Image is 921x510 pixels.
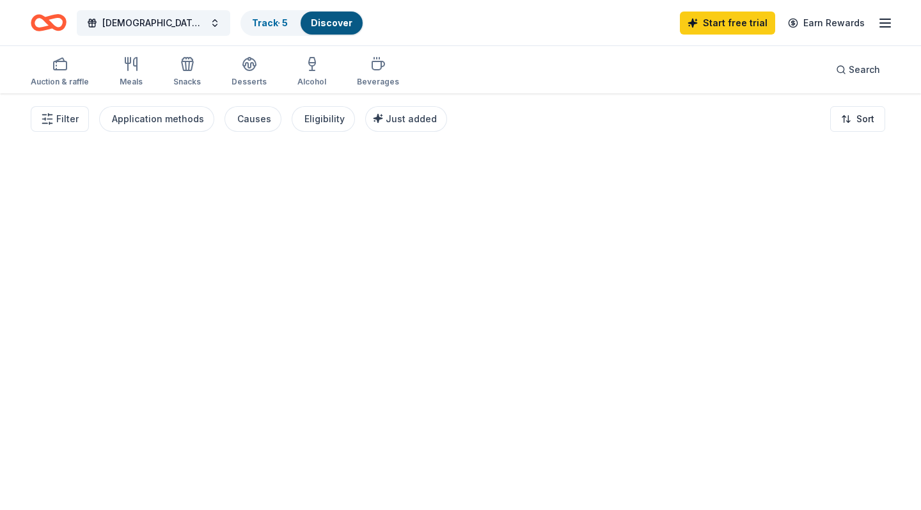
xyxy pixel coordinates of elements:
button: Eligibility [292,106,355,132]
div: Meals [120,77,143,87]
a: Track· 5 [252,17,288,28]
a: Start free trial [680,12,775,35]
button: Auction & raffle [31,51,89,93]
button: [DEMOGRAPHIC_DATA] Remeberance Day [77,10,230,36]
span: Filter [56,111,79,127]
button: Track· 5Discover [240,10,364,36]
span: [DEMOGRAPHIC_DATA] Remeberance Day [102,15,205,31]
div: Snacks [173,77,201,87]
div: Desserts [232,77,267,87]
button: Causes [224,106,281,132]
span: Sort [856,111,874,127]
span: Search [849,62,880,77]
button: Desserts [232,51,267,93]
button: Snacks [173,51,201,93]
div: Causes [237,111,271,127]
button: Search [826,57,890,83]
a: Discover [311,17,352,28]
div: Application methods [112,111,204,127]
a: Home [31,8,67,38]
button: Beverages [357,51,399,93]
div: Beverages [357,77,399,87]
div: Auction & raffle [31,77,89,87]
button: Application methods [99,106,214,132]
button: Filter [31,106,89,132]
button: Just added [365,106,447,132]
span: Just added [386,113,437,124]
a: Earn Rewards [780,12,872,35]
button: Alcohol [297,51,326,93]
button: Sort [830,106,885,132]
button: Meals [120,51,143,93]
div: Alcohol [297,77,326,87]
div: Eligibility [304,111,345,127]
